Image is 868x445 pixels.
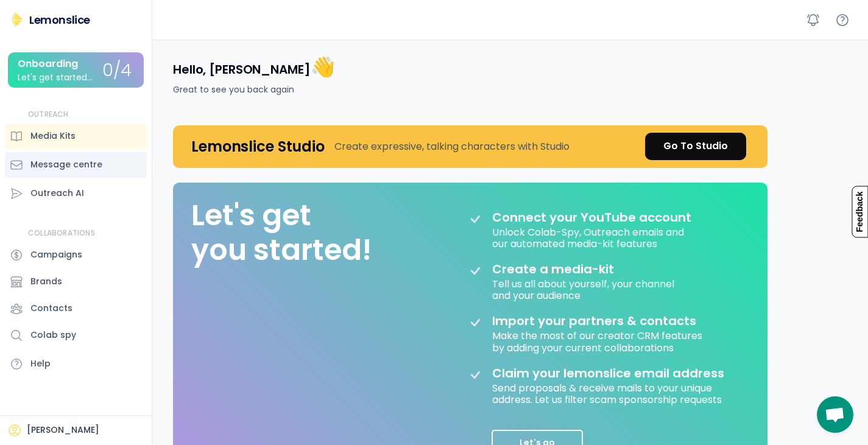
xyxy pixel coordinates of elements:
[173,54,334,80] h4: Hello, [PERSON_NAME]
[30,158,102,171] div: Message centre
[492,262,644,276] div: Create a media-kit
[30,130,76,142] div: Media Kits
[492,210,691,225] div: Connect your YouTube account
[191,137,325,156] h4: Lemonslice Studio
[311,53,335,80] font: 👋
[28,228,95,239] div: COLLABORATIONS
[492,380,736,405] div: Send proposals & receive mails to your unique address. Let us filter scam sponsorship requests
[30,357,51,370] div: Help
[18,58,78,69] div: Onboarding
[492,366,724,380] div: Claim your lemonslice email address
[10,12,24,27] img: Lemonslice
[817,396,853,433] div: Bate-papo aberto
[30,248,82,261] div: Campaigns
[492,328,705,353] div: Make the most of our creator CRM features by adding your current collaborations
[492,314,696,328] div: Import your partners & contacts
[18,73,93,82] div: Let's get started...
[334,139,570,154] div: Create expressive, talking characters with Studio
[492,276,677,301] div: Tell us all about yourself, your channel and your audience
[30,329,76,342] div: Colab spy
[191,198,372,268] div: Let's get you started!
[30,187,84,200] div: Outreach AI
[663,139,728,153] div: Go To Studio
[492,225,686,250] div: Unlock Colab-Spy, Outreach emails and our automated media-kit features
[173,83,294,96] div: Great to see you back again
[30,302,72,315] div: Contacts
[28,110,69,120] div: OUTREACH
[645,133,746,160] a: Go To Studio
[27,424,99,436] div: [PERSON_NAME]
[29,12,90,27] div: Lemonslice
[30,275,62,288] div: Brands
[102,61,132,80] div: 0/4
